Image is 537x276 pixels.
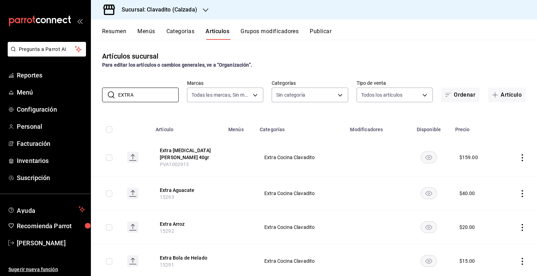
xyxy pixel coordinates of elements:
th: Disponible [407,116,451,139]
label: Categorías [272,81,348,85]
span: Recomienda Parrot [17,221,85,231]
th: Categorías [256,116,346,139]
span: Todas las marcas, Sin marca [192,91,251,98]
th: Precio [451,116,502,139]
span: Sin categoría [276,91,305,98]
strong: Para editar los artículos o cambios generales, ve a “Organización”. [102,62,252,68]
a: Pregunta a Parrot AI [5,51,86,58]
button: availability-product [421,151,437,163]
div: navigation tabs [102,28,537,40]
span: Extra Cocina Clavadito [264,259,337,263]
div: $ 15.00 [459,258,475,264]
button: availability-product [421,187,437,199]
span: Configuración [17,105,85,114]
button: Categorías [166,28,195,40]
button: actions [519,258,526,265]
button: actions [519,154,526,161]
label: Tipo de venta [357,81,433,85]
span: PVA1002913 [160,162,189,167]
span: Ayuda [17,205,76,214]
span: Extra Cocina Clavadito [264,191,337,196]
th: Modificadores [346,116,407,139]
button: Pregunta a Parrot AI [8,42,86,57]
button: edit-product-location [160,221,216,227]
label: Marcas [187,81,264,85]
span: 15293 [160,194,174,200]
div: $ 40.00 [459,190,475,197]
div: $ 20.00 [459,224,475,231]
span: Todos los artículos [361,91,403,98]
input: Buscar artículo [118,88,179,102]
span: Pregunta a Parrot AI [19,46,75,53]
div: $ 159.00 [459,154,478,161]
button: edit-product-location [160,147,216,161]
span: Suscripción [17,173,85,182]
span: [PERSON_NAME] [17,238,85,248]
span: Extra Cocina Clavadito [264,155,337,160]
div: Artículos sucursal [102,51,158,61]
th: Artículo [151,116,224,139]
span: Sugerir nueva función [8,266,85,273]
span: Inventarios [17,156,85,165]
span: Menú [17,88,85,97]
button: availability-product [421,221,437,233]
span: 15291 [160,262,174,268]
span: Reportes [17,70,85,80]
button: Menús [137,28,155,40]
button: Artículo [488,88,526,102]
button: actions [519,190,526,197]
button: Ordenar [441,88,480,102]
span: Personal [17,122,85,131]
button: edit-product-location [160,254,216,261]
span: Extra Cocina Clavadito [264,225,337,230]
button: edit-product-location [160,187,216,194]
button: actions [519,224,526,231]
button: Artículos [206,28,229,40]
span: Facturación [17,139,85,148]
button: Resumen [102,28,126,40]
h3: Sucursal: Clavadito (Calzada) [116,6,197,14]
button: Grupos modificadores [241,28,299,40]
span: 15292 [160,228,174,234]
button: open_drawer_menu [77,18,83,24]
button: availability-product [421,255,437,267]
button: Publicar [310,28,331,40]
th: Menús [224,116,256,139]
